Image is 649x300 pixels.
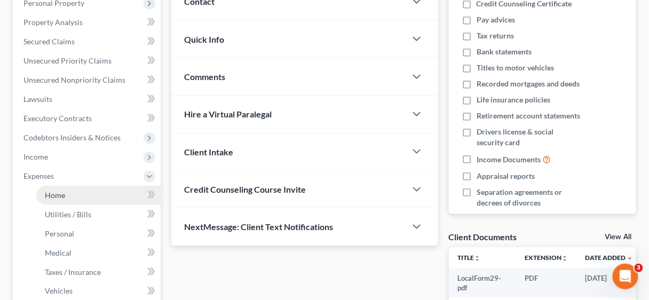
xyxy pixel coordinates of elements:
div: Client Documents [449,231,517,242]
span: Tax returns [477,30,514,41]
span: Recorded mortgages and deeds [477,78,580,89]
span: Bank statements [477,46,532,57]
span: Unsecured Nonpriority Claims [23,75,125,84]
a: Medical [36,243,161,263]
span: Medical [45,248,72,257]
a: Utilities / Bills [36,205,161,224]
span: Quick Info [184,34,224,44]
span: Client Intake [184,147,233,157]
span: Credit Counseling Course Invite [184,184,306,194]
span: Utilities / Bills [45,210,91,219]
span: Taxes / Insurance [45,267,101,277]
span: Retirement account statements [477,110,580,121]
a: Date Added expand_more [585,254,633,262]
span: Vehicles [45,287,73,296]
i: unfold_more [474,255,480,262]
a: Property Analysis [15,13,161,32]
i: unfold_more [561,255,568,262]
a: Executory Contracts [15,109,161,128]
a: Secured Claims [15,32,161,51]
a: Titleunfold_more [457,254,480,262]
span: NextMessage: Client Text Notifications [184,222,333,232]
span: Property Analysis [23,18,83,27]
iframe: Intercom live chat [613,264,638,289]
i: expand_more [627,255,633,262]
span: Pay advices [477,14,515,25]
a: View All [605,233,632,241]
td: LocalForm29-pdf [449,269,516,298]
span: Home [45,191,65,200]
td: [DATE] [576,269,642,298]
a: Lawsuits [15,90,161,109]
span: 3 [635,264,643,272]
a: Extensionunfold_more [525,254,568,262]
span: Secured Claims [23,37,75,46]
span: Life insurance policies [477,94,550,105]
span: Hire a Virtual Paralegal [184,109,272,119]
td: PDF [516,269,576,298]
span: Drivers license & social security card [477,127,580,148]
span: Income [23,152,48,161]
a: Home [36,186,161,205]
span: Lawsuits [23,94,52,104]
span: Executory Contracts [23,114,92,123]
a: Taxes / Insurance [36,263,161,282]
a: Unsecured Priority Claims [15,51,161,70]
span: Personal [45,229,74,238]
a: Personal [36,224,161,243]
span: Income Documents [477,154,541,165]
span: Unsecured Priority Claims [23,56,112,65]
span: Separation agreements or decrees of divorces [477,187,580,208]
span: Codebtors Insiders & Notices [23,133,121,142]
span: Expenses [23,171,54,180]
span: Comments [184,72,225,82]
a: Unsecured Nonpriority Claims [15,70,161,90]
span: Titles to motor vehicles [477,62,554,73]
span: Appraisal reports [477,171,535,181]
